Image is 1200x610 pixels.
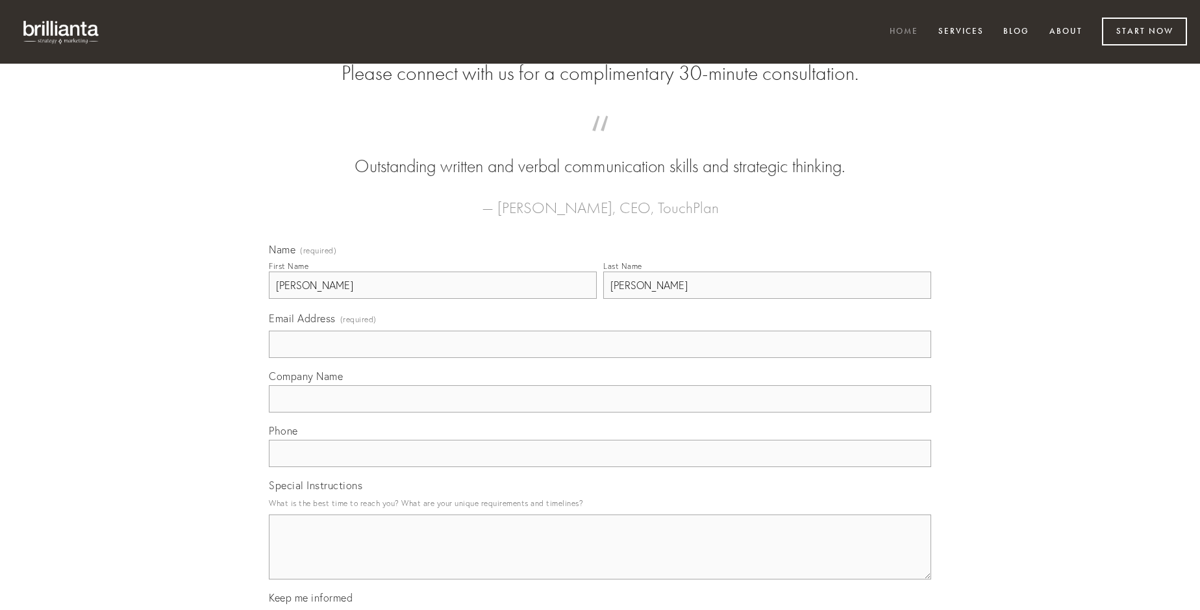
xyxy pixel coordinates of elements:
[269,61,931,86] h2: Please connect with us for a complimentary 30-minute consultation.
[290,129,910,154] span: “
[1041,21,1091,43] a: About
[881,21,927,43] a: Home
[290,129,910,179] blockquote: Outstanding written and verbal communication skills and strategic thinking.
[930,21,992,43] a: Services
[13,13,110,51] img: brillianta - research, strategy, marketing
[269,370,343,383] span: Company Name
[269,479,362,492] span: Special Instructions
[995,21,1038,43] a: Blog
[269,591,353,604] span: Keep me informed
[1102,18,1187,45] a: Start Now
[269,424,298,437] span: Phone
[603,261,642,271] div: Last Name
[300,247,336,255] span: (required)
[269,494,931,512] p: What is the best time to reach you? What are your unique requirements and timelines?
[269,312,336,325] span: Email Address
[340,311,377,328] span: (required)
[290,179,910,221] figcaption: — [PERSON_NAME], CEO, TouchPlan
[269,243,295,256] span: Name
[269,261,308,271] div: First Name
